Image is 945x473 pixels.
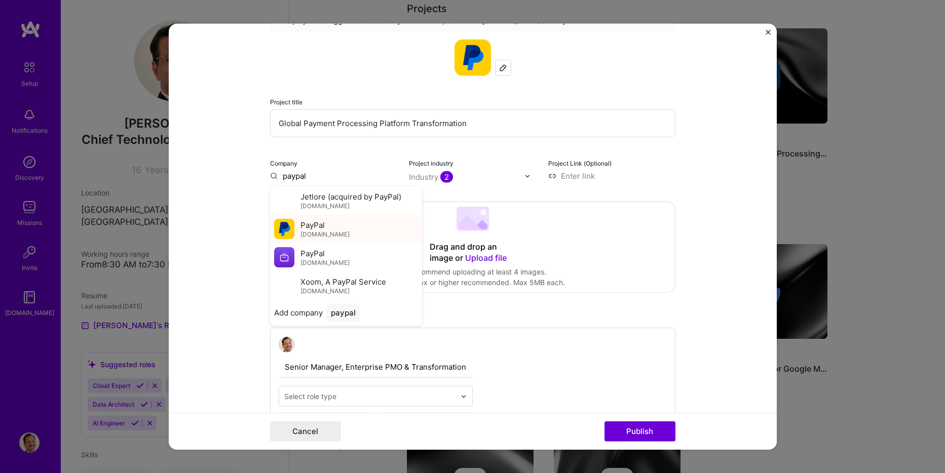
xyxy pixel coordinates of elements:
input: Enter the name of the project [270,109,675,137]
img: Company logo [455,40,491,76]
label: Project industry [409,160,453,167]
div: Drag and drop an image or [430,242,516,264]
div: paypal [327,304,360,322]
button: Close [766,30,771,41]
button: Publish [604,421,675,441]
img: Company logo [274,219,294,239]
input: Role Name [279,357,473,378]
span: [DOMAIN_NAME] [300,287,350,295]
span: [DOMAIN_NAME] [300,230,350,238]
div: Role [270,313,675,324]
div: Select role type [284,391,336,402]
div: Industry [409,172,453,182]
label: Company [270,160,297,167]
span: Xoom, A PayPal Service [300,276,386,287]
div: Edit [496,60,511,75]
span: Upload file [465,253,507,263]
span: PayPal [300,248,325,258]
img: Company logo [274,190,294,211]
img: Company logo [274,247,294,267]
span: [DOMAIN_NAME] [300,258,350,266]
img: Company logo [274,275,294,296]
div: Drag and drop an image or Upload fileWe recommend uploading at least 4 images.1600x1200px or high... [270,202,675,293]
div: 1600x1200px or higher recommended. Max 5MB each. [381,277,565,288]
span: PayPal [300,219,325,230]
input: Enter name or website [270,171,397,181]
span: [DOMAIN_NAME] [300,202,350,210]
button: Cancel [270,421,341,441]
span: Add company [274,307,323,318]
label: Project Link (Optional) [548,160,612,167]
div: We recommend uploading at least 4 images. [381,266,565,277]
span: Jetlore (acquired by PayPal) [300,191,401,202]
input: Enter link [548,171,675,181]
label: Project title [270,98,303,106]
span: 2 [440,171,453,183]
img: drop icon [524,173,531,179]
img: drop icon [461,393,467,399]
img: Edit [499,64,507,72]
